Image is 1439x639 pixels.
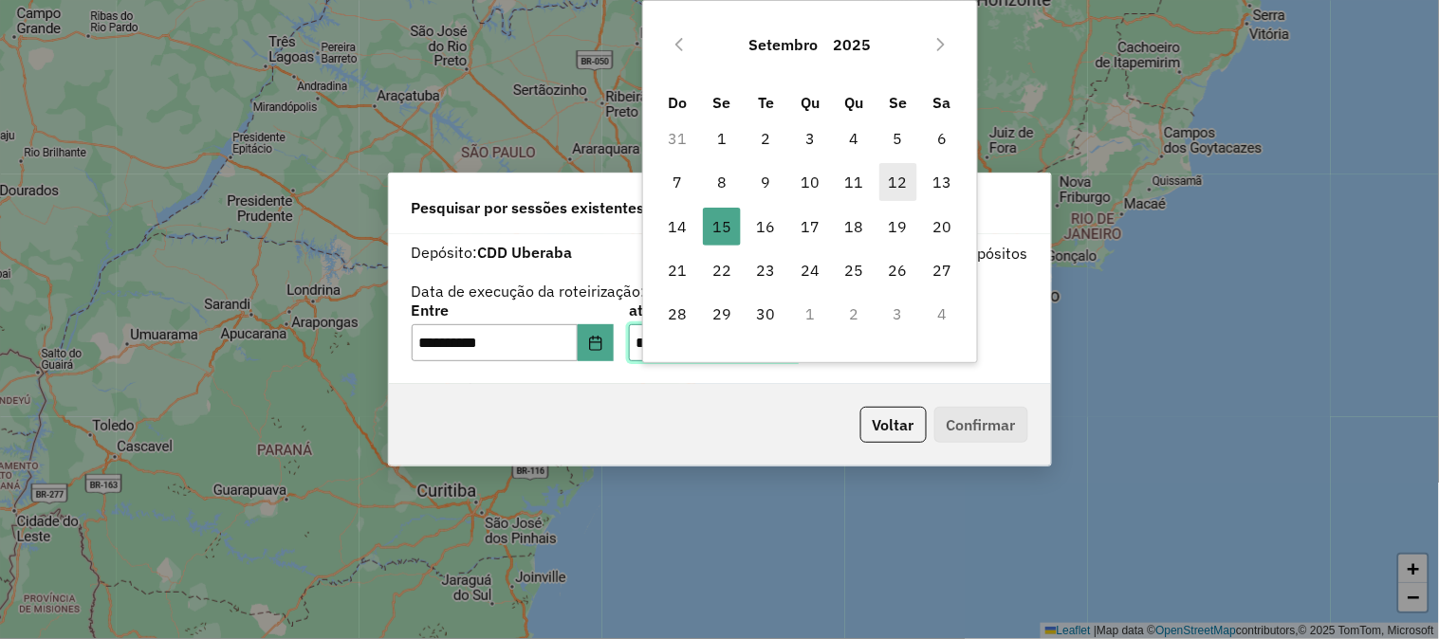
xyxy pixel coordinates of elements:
span: 21 [659,251,697,289]
button: Voltar [860,407,927,443]
td: 29 [700,292,744,336]
span: 14 [659,208,697,246]
td: 26 [876,248,920,292]
span: 7 [659,163,697,201]
td: 31 [656,117,700,160]
label: até [629,299,831,321]
span: 26 [879,251,917,289]
span: Qu [844,93,863,112]
span: 29 [703,295,741,333]
span: 3 [791,119,829,157]
td: 12 [876,160,920,204]
span: 2 [747,119,785,157]
span: 11 [835,163,873,201]
span: 20 [923,208,961,246]
td: 27 [920,248,964,292]
td: 22 [700,248,744,292]
td: 24 [788,248,832,292]
span: 12 [879,163,917,201]
td: 9 [744,160,787,204]
button: Choose Month [741,22,825,67]
label: Data de execução da roteirização: [412,280,646,302]
span: Do [669,93,688,112]
span: 8 [703,163,741,201]
td: 3 [788,117,832,160]
span: Qu [801,93,820,112]
td: 16 [744,205,787,248]
td: 20 [920,205,964,248]
span: 19 [879,208,917,246]
td: 2 [744,117,787,160]
span: 24 [791,251,829,289]
td: 2 [832,292,876,336]
span: 9 [747,163,785,201]
span: 28 [659,295,697,333]
td: 30 [744,292,787,336]
span: Se [713,93,731,112]
td: 15 [700,205,744,248]
span: 18 [835,208,873,246]
span: 17 [791,208,829,246]
span: 27 [923,251,961,289]
span: 6 [923,119,961,157]
td: 5 [876,117,920,160]
span: Te [758,93,774,112]
label: Depósito: [412,241,573,264]
td: 1 [788,292,832,336]
td: 23 [744,248,787,292]
span: 5 [879,119,917,157]
td: 7 [656,160,700,204]
td: 28 [656,292,700,336]
td: 17 [788,205,832,248]
span: Pesquisar por sessões existentes [412,196,645,219]
span: 25 [835,251,873,289]
strong: CDD Uberaba [478,243,573,262]
td: 19 [876,205,920,248]
span: Sa [933,93,951,112]
span: 16 [747,208,785,246]
td: 6 [920,117,964,160]
td: 13 [920,160,964,204]
span: 13 [923,163,961,201]
td: 8 [700,160,744,204]
span: Se [889,93,907,112]
td: 18 [832,205,876,248]
td: 14 [656,205,700,248]
td: 21 [656,248,700,292]
td: 4 [920,292,964,336]
td: 3 [876,292,920,336]
span: 10 [791,163,829,201]
td: 10 [788,160,832,204]
td: 25 [832,248,876,292]
button: Previous Month [664,29,694,60]
td: 1 [700,117,744,160]
span: 1 [703,119,741,157]
span: 4 [835,119,873,157]
button: Choose Year [825,22,878,67]
label: Entre [412,299,614,321]
span: 30 [747,295,785,333]
button: Choose Date [578,324,614,362]
td: 4 [832,117,876,160]
button: Next Month [926,29,956,60]
span: 15 [703,208,741,246]
td: 11 [832,160,876,204]
span: 22 [703,251,741,289]
span: 23 [747,251,785,289]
